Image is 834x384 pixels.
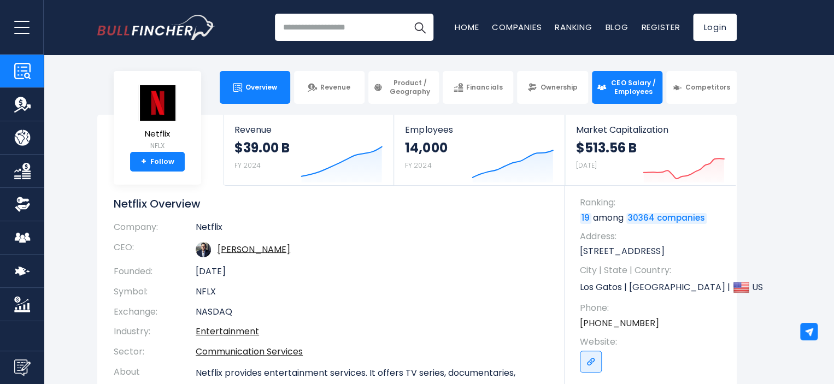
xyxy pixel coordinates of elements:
[555,21,592,33] a: Ranking
[196,345,303,358] a: Communication Services
[114,282,196,302] th: Symbol:
[114,197,548,211] h1: Netflix Overview
[196,222,548,238] td: Netflix
[234,161,261,170] small: FY 2024
[394,115,564,185] a: Employees 14,000 FY 2024
[141,157,146,167] strong: +
[294,71,365,104] a: Revenue
[114,322,196,342] th: Industry:
[138,129,177,139] span: Netflix
[196,262,548,282] td: [DATE]
[114,262,196,282] th: Founded:
[218,243,290,255] a: ceo
[576,139,637,156] strong: $513.56 B
[405,139,447,156] strong: 14,000
[234,139,290,156] strong: $39.00 B
[405,125,553,135] span: Employees
[580,302,726,314] span: Phone:
[406,14,433,41] button: Search
[196,302,548,322] td: NASDAQ
[580,336,726,348] span: Website:
[576,125,725,135] span: Market Capitalization
[685,83,730,92] span: Competitors
[517,71,588,104] a: Ownership
[368,71,439,104] a: Product / Geography
[443,71,513,104] a: Financials
[224,115,393,185] a: Revenue $39.00 B FY 2024
[580,279,726,296] p: Los Gatos | [GEOGRAPHIC_DATA] | US
[114,302,196,322] th: Exchange:
[386,79,434,96] span: Product / Geography
[97,15,215,40] a: Go to homepage
[580,197,726,209] span: Ranking:
[196,242,211,257] img: ted-sarandos.jpg
[130,152,185,172] a: +Follow
[220,71,290,104] a: Overview
[234,125,383,135] span: Revenue
[114,222,196,238] th: Company:
[580,231,726,243] span: Address:
[196,325,259,338] a: Entertainment
[605,21,628,33] a: Blog
[580,212,726,224] p: among
[565,115,736,185] a: Market Capitalization $513.56 B [DATE]
[576,161,597,170] small: [DATE]
[320,83,350,92] span: Revenue
[540,83,577,92] span: Ownership
[609,79,657,96] span: CEO Salary / Employees
[245,83,277,92] span: Overview
[138,141,177,151] small: NFLX
[580,264,726,276] span: City | State | Country:
[592,71,662,104] a: CEO Salary / Employees
[492,21,542,33] a: Companies
[466,83,502,92] span: Financials
[693,14,737,41] a: Login
[666,71,737,104] a: Competitors
[114,238,196,262] th: CEO:
[580,317,659,329] a: [PHONE_NUMBER]
[138,84,177,152] a: Netflix NFLX
[626,213,707,224] a: 30364 companies
[580,245,726,257] p: [STREET_ADDRESS]
[641,21,680,33] a: Register
[114,342,196,362] th: Sector:
[580,351,602,373] a: Go to link
[97,15,215,40] img: Bullfincher logo
[455,21,479,33] a: Home
[405,161,431,170] small: FY 2024
[580,213,591,224] a: 19
[14,196,31,212] img: Ownership
[196,282,548,302] td: NFLX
